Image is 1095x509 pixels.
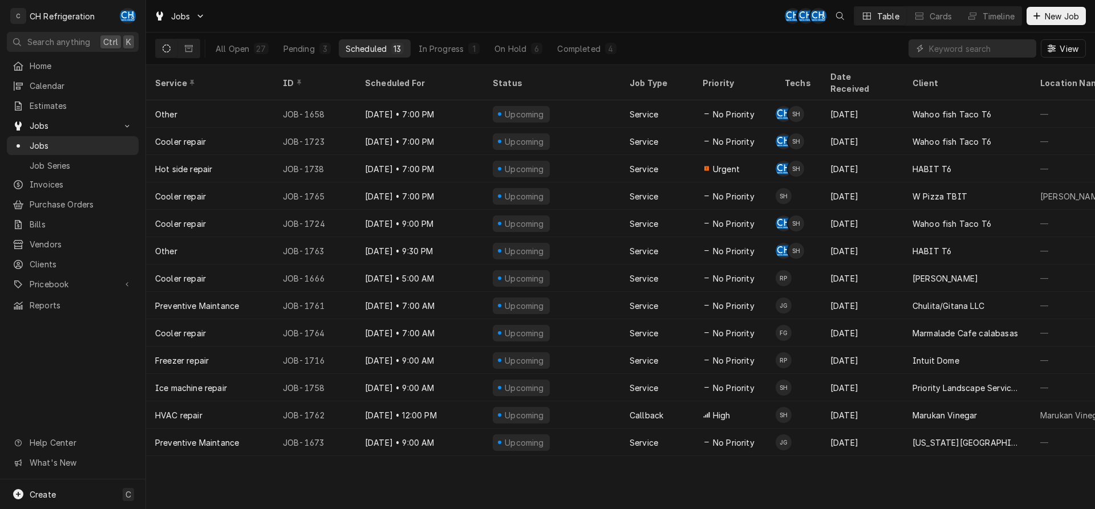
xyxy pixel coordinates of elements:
div: Wahoo fish Taco T6 [912,108,991,120]
span: Urgent [713,163,740,175]
div: [DATE] • 9:00 AM [356,347,484,374]
a: Go to Pricebook [7,275,139,294]
div: Upcoming [504,382,546,394]
div: Steven Hiraga's Avatar [788,161,804,177]
div: Upcoming [504,136,546,148]
a: Go to Help Center [7,433,139,452]
div: [DATE] [821,429,903,456]
div: JOB-1658 [274,100,356,128]
div: Timeline [983,10,1015,22]
div: CH [810,8,826,24]
div: JOB-1666 [274,264,356,292]
span: What's New [30,457,132,469]
div: CH [776,161,792,177]
div: Priority Landscape Services LLC [912,382,1022,394]
div: Chris Hiraga's Avatar [120,8,136,24]
div: JOB-1765 [274,182,356,210]
button: New Job [1027,7,1086,25]
div: Steven Hiraga's Avatar [788,106,804,122]
div: JOB-1764 [274,319,356,347]
div: [DATE] [821,100,903,128]
span: Create [30,490,56,499]
div: CH [785,8,801,24]
div: Steven Hiraga's Avatar [788,133,804,149]
a: Jobs [7,136,139,155]
span: Ctrl [103,36,118,48]
span: No Priority [713,190,755,202]
div: JOB-1762 [274,401,356,429]
button: View [1041,39,1086,58]
div: SH [776,380,792,396]
div: Service [630,355,658,367]
a: Job Series [7,156,139,175]
div: Steven Hiraga's Avatar [788,215,804,231]
a: Reports [7,296,139,315]
div: CH [798,8,814,24]
div: CH [776,106,792,122]
span: Bills [30,218,133,230]
div: All Open [216,43,249,55]
a: Estimates [7,96,139,115]
span: Reports [30,299,133,311]
div: Scheduled For [365,77,472,89]
div: JOB-1761 [274,292,356,319]
a: Go to Jobs [7,116,139,135]
div: JOB-1738 [274,155,356,182]
span: Jobs [30,120,116,132]
div: 1 [471,43,477,55]
div: CH [120,8,136,24]
div: 4 [607,43,614,55]
div: [DATE] • 9:30 PM [356,237,484,264]
button: Search anythingCtrlK [7,32,139,52]
div: Upcoming [504,409,546,421]
div: Cooler repair [155,136,206,148]
div: Ruben Perez's Avatar [776,270,792,286]
span: No Priority [713,245,755,257]
div: HABIT T6 [912,163,951,175]
div: Cooler repair [155,272,206,284]
div: Upcoming [504,245,546,257]
div: CH [776,215,792,231]
div: Service [630,163,658,175]
div: Pending [283,43,315,55]
div: Completed [557,43,600,55]
div: ID [283,77,344,89]
div: Upcoming [504,327,546,339]
div: [DATE] • 9:00 PM [356,210,484,237]
span: High [713,409,731,421]
div: Ruben Perez's Avatar [776,352,792,368]
div: Preventive Maintance [155,300,239,312]
div: Service [630,300,658,312]
div: [DATE] • 7:00 PM [356,155,484,182]
div: Job Type [630,77,684,89]
div: Service [630,108,658,120]
div: FG [776,325,792,341]
div: C [10,8,26,24]
div: SH [776,407,792,423]
span: Estimates [30,100,133,112]
span: No Priority [713,218,755,230]
div: Steven Hiraga's Avatar [776,380,792,396]
a: Go to What's New [7,453,139,472]
div: [DATE] [821,374,903,401]
div: Intuit Dome [912,355,959,367]
div: HABIT T6 [912,245,951,257]
div: Chris Hiraga's Avatar [776,161,792,177]
span: No Priority [713,355,755,367]
div: Chris Hiraga's Avatar [785,8,801,24]
span: Jobs [171,10,190,22]
div: Josh Galindo's Avatar [776,434,792,450]
div: Techs [785,77,812,89]
div: CH Refrigeration [30,10,95,22]
span: No Priority [713,382,755,394]
div: HVAC repair [155,409,202,421]
div: [DATE] • 7:00 AM [356,292,484,319]
div: On Hold [494,43,526,55]
div: Chris Hiraga's Avatar [776,133,792,149]
div: SH [788,106,804,122]
span: Invoices [30,178,133,190]
span: No Priority [713,300,755,312]
span: Purchase Orders [30,198,133,210]
div: [DATE] • 9:00 AM [356,429,484,456]
div: Service [630,190,658,202]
